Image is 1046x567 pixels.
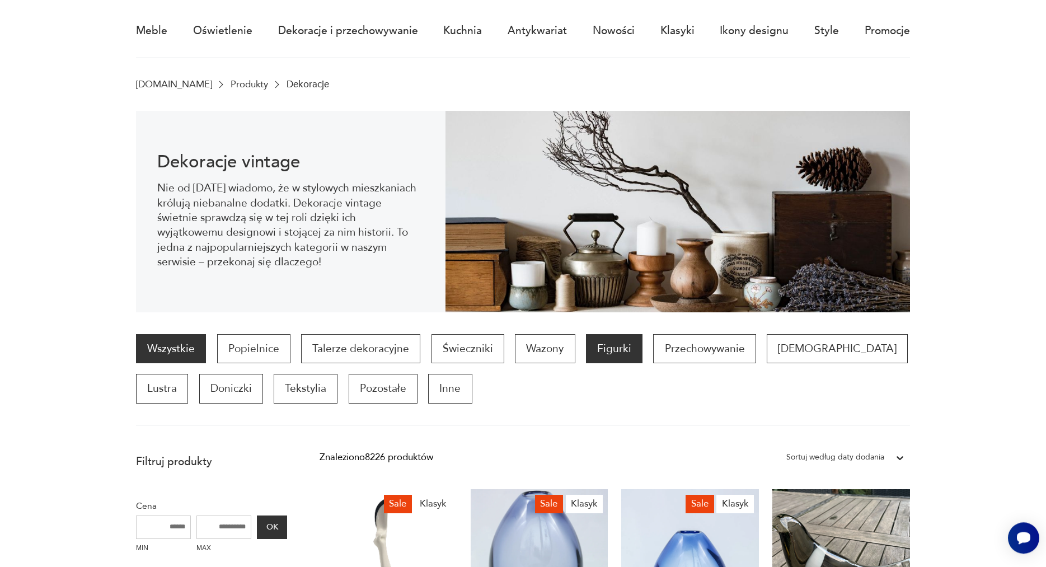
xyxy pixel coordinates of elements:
[193,5,252,57] a: Oświetlenie
[217,334,290,363] a: Popielnice
[136,80,212,90] a: [DOMAIN_NAME]
[136,539,191,560] label: MIN
[349,374,418,403] a: Pozostałe
[431,334,504,363] a: Świeczniki
[443,5,482,57] a: Kuchnia
[320,450,433,465] div: Znaleziono 8226 produktów
[136,454,287,469] p: Filtruj produkty
[865,5,910,57] a: Promocje
[814,5,839,57] a: Style
[157,181,424,269] p: Nie od [DATE] wiadomo, że w stylowych mieszkaniach królują niebanalne dodatki. Dekoracje vintage ...
[136,334,206,363] a: Wszystkie
[157,154,424,170] h1: Dekoracje vintage
[274,374,337,403] a: Tekstylia
[231,80,268,90] a: Produkty
[660,5,695,57] a: Klasyki
[257,516,287,539] button: OK
[786,450,884,465] div: Sortuj według daty dodania
[767,334,908,363] a: [DEMOGRAPHIC_DATA]
[136,374,188,403] a: Lustra
[593,5,635,57] a: Nowości
[720,5,789,57] a: Ikony designu
[508,5,567,57] a: Antykwariat
[428,374,472,403] a: Inne
[287,80,329,90] p: Dekoracje
[586,334,642,363] a: Figurki
[653,334,756,363] a: Przechowywanie
[136,5,167,57] a: Meble
[136,499,287,513] p: Cena
[278,5,418,57] a: Dekoracje i przechowywanie
[199,374,263,403] a: Doniczki
[196,539,251,560] label: MAX
[301,334,420,363] a: Talerze dekoracyjne
[1008,522,1039,554] iframe: Smartsupp widget button
[445,111,910,312] img: 3afcf10f899f7d06865ab57bf94b2ac8.jpg
[515,334,575,363] a: Wazony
